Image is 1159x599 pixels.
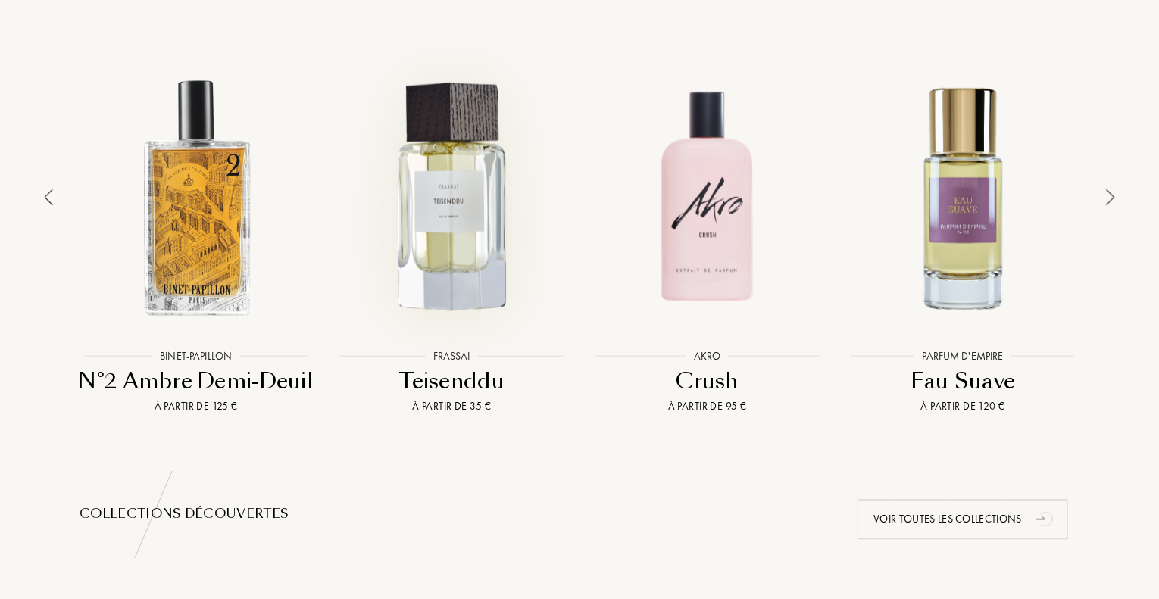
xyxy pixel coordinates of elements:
a: Crush AkroAkroCrushÀ partir de 95 € [579,42,836,415]
img: arrow_thin.png [1106,189,1115,206]
div: Voir toutes les collections [858,500,1068,540]
a: N°2 Ambre Demi-Deuil Binet-PapillonBinet-PapillonN°2 Ambre Demi-DeuilÀ partir de 125 € [68,42,324,415]
a: Voir toutes les collectionsanimation [846,500,1079,540]
a: Teisenddu FrassaiFrassaiTeisendduÀ partir de 35 € [324,42,580,415]
div: Teisenddu [328,367,576,397]
div: animation [1031,504,1061,534]
div: À partir de 125 € [72,399,320,415]
div: À partir de 95 € [583,399,832,415]
div: Collections découvertes [80,506,1079,524]
div: Akro [686,349,729,365]
div: Frassai [426,349,478,365]
div: À partir de 35 € [328,399,576,415]
img: arrow_thin_left.png [44,189,53,206]
div: Binet-Papillon [152,349,239,365]
div: Crush [583,367,832,397]
div: À partir de 120 € [839,399,1088,415]
div: Eau Suave [839,367,1088,397]
a: Eau Suave Parfum d'EmpireParfum d'EmpireEau SuaveÀ partir de 120 € [836,42,1092,415]
div: Parfum d'Empire [915,349,1011,365]
div: N°2 Ambre Demi-Deuil [72,367,320,397]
